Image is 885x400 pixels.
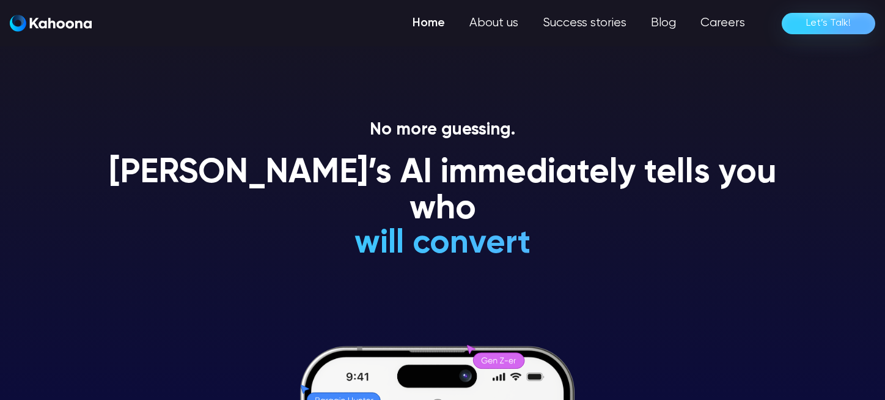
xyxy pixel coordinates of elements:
img: Kahoona logo white [10,15,92,32]
a: About us [457,11,531,35]
h1: will convert [263,226,623,262]
a: Success stories [531,11,639,35]
a: Home [400,11,457,35]
p: No more guessing. [94,120,791,141]
a: Careers [688,11,757,35]
a: Blog [639,11,688,35]
a: home [10,15,92,32]
a: Let’s Talk! [782,13,875,34]
h1: [PERSON_NAME]’s AI immediately tells you who [94,155,791,228]
div: Let’s Talk! [806,13,851,33]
